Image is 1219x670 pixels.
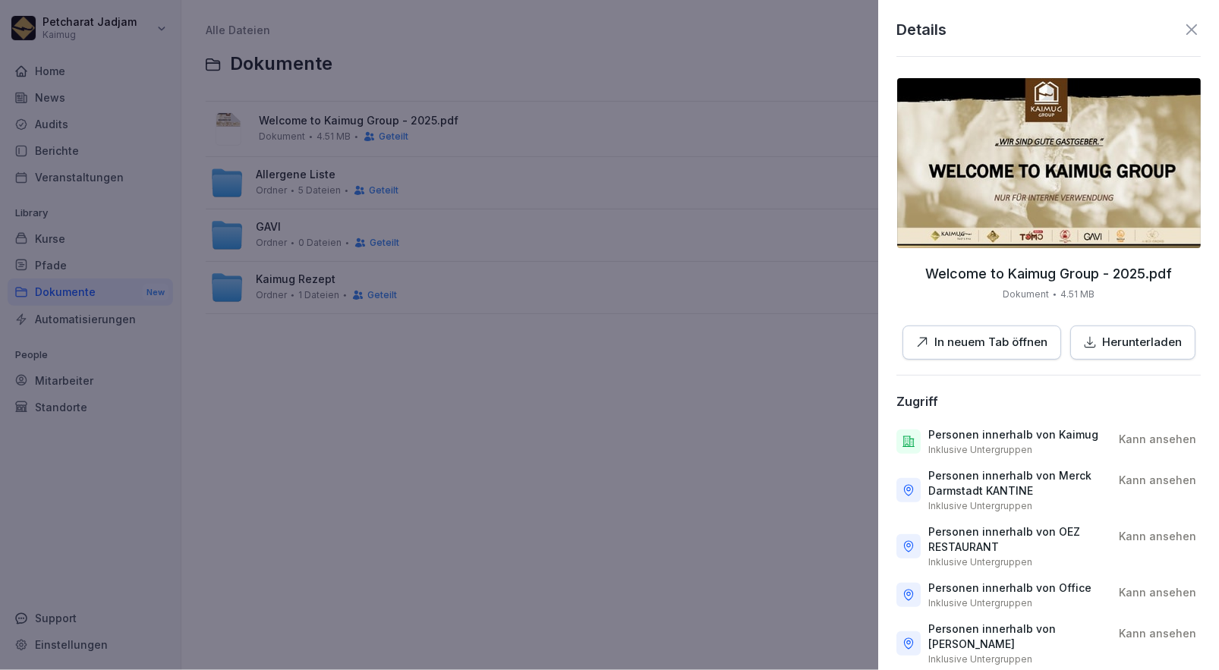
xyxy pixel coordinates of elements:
[928,444,1032,456] p: Inklusive Untergruppen
[896,18,947,41] p: Details
[928,427,1098,442] p: Personen innerhalb von Kaimug
[1003,288,1049,301] p: Dokument
[897,78,1201,248] img: thumbnail
[928,597,1032,609] p: Inklusive Untergruppen
[902,326,1061,360] button: In neuem Tab öffnen
[1060,288,1095,301] p: 4.51 MB
[928,500,1032,512] p: Inklusive Untergruppen
[1103,334,1183,351] p: Herunterladen
[928,621,1107,652] p: Personen innerhalb von [PERSON_NAME]
[1119,432,1196,447] p: Kann ansehen
[928,468,1107,499] p: Personen innerhalb von Merck Darmstadt KANTINE
[935,334,1048,351] p: In neuem Tab öffnen
[1119,473,1196,488] p: Kann ansehen
[896,394,938,409] div: Zugriff
[928,556,1032,568] p: Inklusive Untergruppen
[928,580,1091,596] p: Personen innerhalb von Office
[928,653,1032,665] p: Inklusive Untergruppen
[928,524,1107,555] p: Personen innerhalb von OEZ RESTAURANT
[1119,529,1196,544] p: Kann ansehen
[925,266,1172,282] p: Welcome to Kaimug Group - 2025.pdf
[1119,585,1196,600] p: Kann ansehen
[1070,326,1195,360] button: Herunterladen
[1119,626,1196,641] p: Kann ansehen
